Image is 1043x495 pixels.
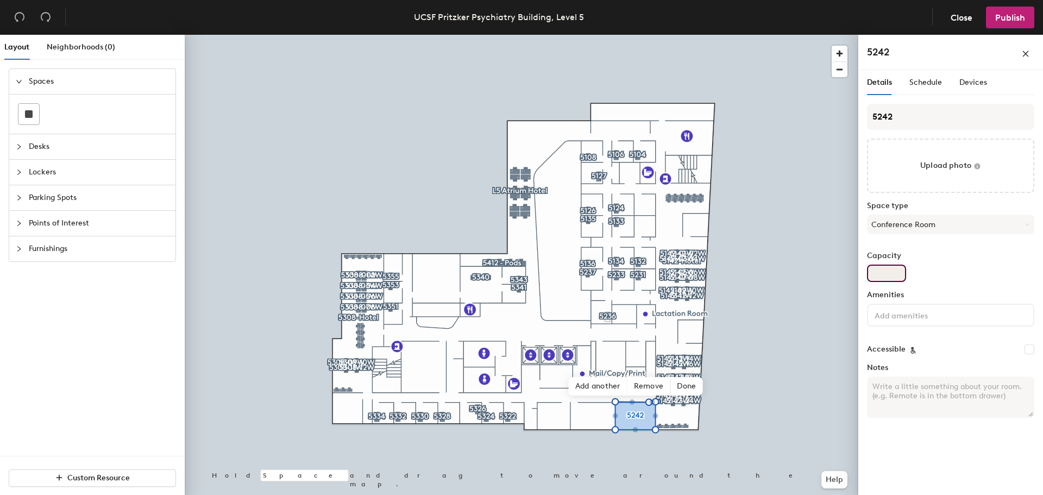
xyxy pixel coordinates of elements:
[29,185,169,210] span: Parking Spots
[16,246,22,252] span: collapsed
[867,202,1034,210] label: Space type
[47,42,115,52] span: Neighborhoods (0)
[29,69,169,94] span: Spaces
[29,134,169,159] span: Desks
[67,473,130,483] span: Custom Resource
[872,308,970,321] input: Add amenities
[670,377,702,396] span: Done
[414,10,584,24] div: UCSF Pritzker Psychiatry Building, Level 5
[4,42,29,52] span: Layout
[867,45,889,59] h4: 5242
[9,469,176,487] button: Custom Resource
[569,377,627,396] span: Add another
[16,195,22,201] span: collapsed
[29,236,169,261] span: Furnishings
[14,11,25,22] span: undo
[16,169,22,176] span: collapsed
[627,377,671,396] span: Remove
[1022,50,1029,58] span: close
[29,160,169,185] span: Lockers
[941,7,982,28] button: Close
[29,211,169,236] span: Points of Interest
[951,12,972,23] span: Close
[867,215,1034,234] button: Conference Room
[867,252,1034,260] label: Capacity
[909,78,942,87] span: Schedule
[986,7,1034,28] button: Publish
[16,220,22,227] span: collapsed
[995,12,1025,23] span: Publish
[16,143,22,150] span: collapsed
[867,345,906,354] label: Accessible
[16,78,22,85] span: expanded
[867,139,1034,193] button: Upload photo
[959,78,987,87] span: Devices
[35,7,56,28] button: Redo (⌘ + ⇧ + Z)
[867,291,1034,299] label: Amenities
[867,78,892,87] span: Details
[867,364,1034,372] label: Notes
[821,471,847,488] button: Help
[9,7,30,28] button: Undo (⌘ + Z)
